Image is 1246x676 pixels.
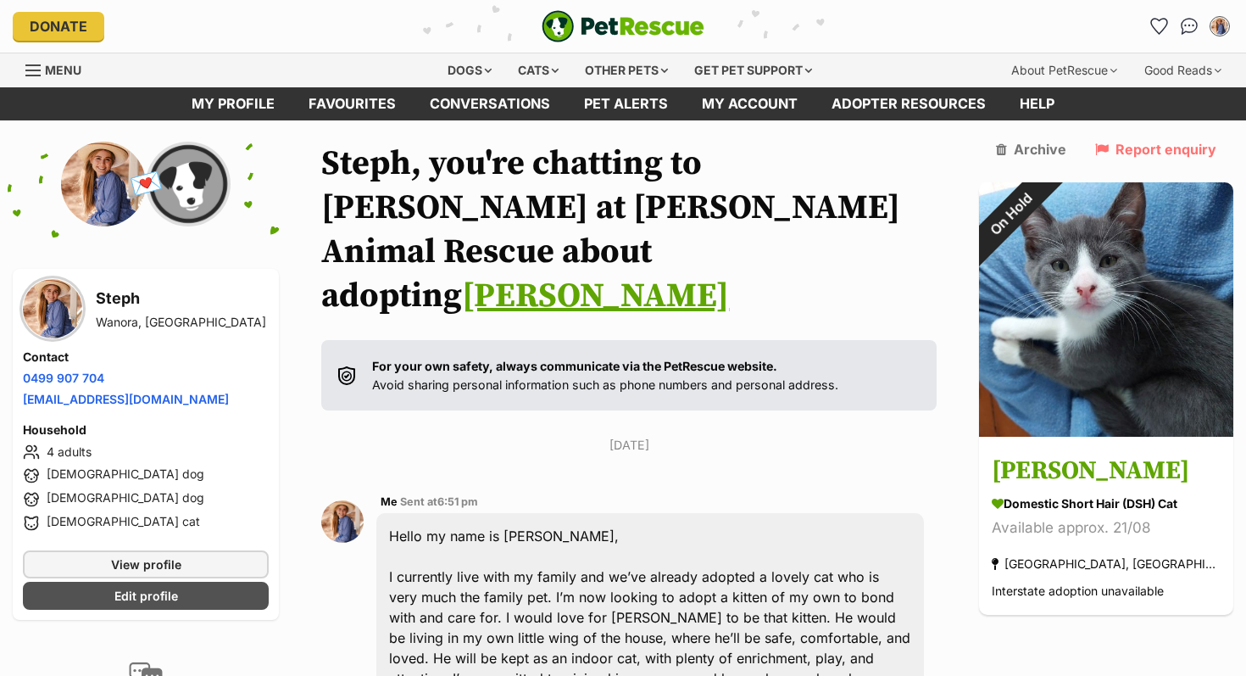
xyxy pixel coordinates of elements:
[23,466,269,486] li: [DEMOGRAPHIC_DATA] dog
[321,436,937,454] p: [DATE]
[175,87,292,120] a: My profile
[685,87,815,120] a: My account
[1145,13,1172,40] a: Favourites
[992,552,1221,575] div: [GEOGRAPHIC_DATA], [GEOGRAPHIC_DATA]
[506,53,570,87] div: Cats
[815,87,1003,120] a: Adopter resources
[462,275,729,317] a: [PERSON_NAME]
[23,392,229,406] a: [EMAIL_ADDRESS][DOMAIN_NAME]
[23,371,104,385] a: 0499 907 704
[979,182,1233,437] img: Vinnie
[992,494,1221,512] div: Domestic Short Hair (DSH) Cat
[146,142,231,226] img: DRU Animal Rescue profile pic
[61,142,146,226] img: Steph profile pic
[25,53,93,84] a: Menu
[1145,13,1233,40] ul: Account quick links
[1211,18,1228,35] img: Steph profile pic
[96,314,266,331] div: Wanora, [GEOGRAPHIC_DATA]
[111,556,181,573] span: View profile
[381,495,398,508] span: Me
[23,349,269,366] h4: Contact
[23,513,269,534] li: [DEMOGRAPHIC_DATA] cat
[979,423,1233,440] a: On Hold
[573,53,680,87] div: Other pets
[372,359,777,373] strong: For your own safety, always communicate via the PetRescue website.
[23,582,269,610] a: Edit profile
[321,500,364,543] img: Steph profile pic
[127,165,165,202] span: 💌
[1176,13,1203,40] a: Conversations
[999,53,1129,87] div: About PetRescue
[413,87,567,120] a: conversations
[542,10,704,42] a: PetRescue
[13,12,104,41] a: Donate
[114,587,178,605] span: Edit profile
[682,53,824,87] div: Get pet support
[1181,18,1199,35] img: chat-41dd97257d64d25036548639549fe6c8038ab92f7586957e7f3b1b290dea8141.svg
[955,159,1065,269] div: On Hold
[400,495,478,508] span: Sent at
[96,287,266,310] h3: Steph
[992,517,1221,539] div: Available approx. 21/08
[437,495,478,508] span: 6:51 pm
[23,550,269,578] a: View profile
[23,422,269,439] h4: Household
[292,87,413,120] a: Favourites
[992,584,1164,598] span: Interstate adoption unavailable
[542,10,704,42] img: logo-e224e6f780fb5917bec1dbf3a21bbac754714ae5b6737aabdf751b685950b380.svg
[372,357,838,394] p: Avoid sharing personal information such as phone numbers and personal address.
[992,452,1221,490] h3: [PERSON_NAME]
[979,439,1233,615] a: [PERSON_NAME] Domestic Short Hair (DSH) Cat Available approx. 21/08 [GEOGRAPHIC_DATA], [GEOGRAPHI...
[45,63,81,77] span: Menu
[1206,13,1233,40] button: My account
[436,53,503,87] div: Dogs
[23,442,269,462] li: 4 adults
[996,142,1066,157] a: Archive
[23,279,82,338] img: Steph profile pic
[1132,53,1233,87] div: Good Reads
[1095,142,1216,157] a: Report enquiry
[1003,87,1071,120] a: Help
[567,87,685,120] a: Pet alerts
[321,142,937,318] h1: Steph, you're chatting to [PERSON_NAME] at [PERSON_NAME] Animal Rescue about adopting
[23,489,269,510] li: [DEMOGRAPHIC_DATA] dog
